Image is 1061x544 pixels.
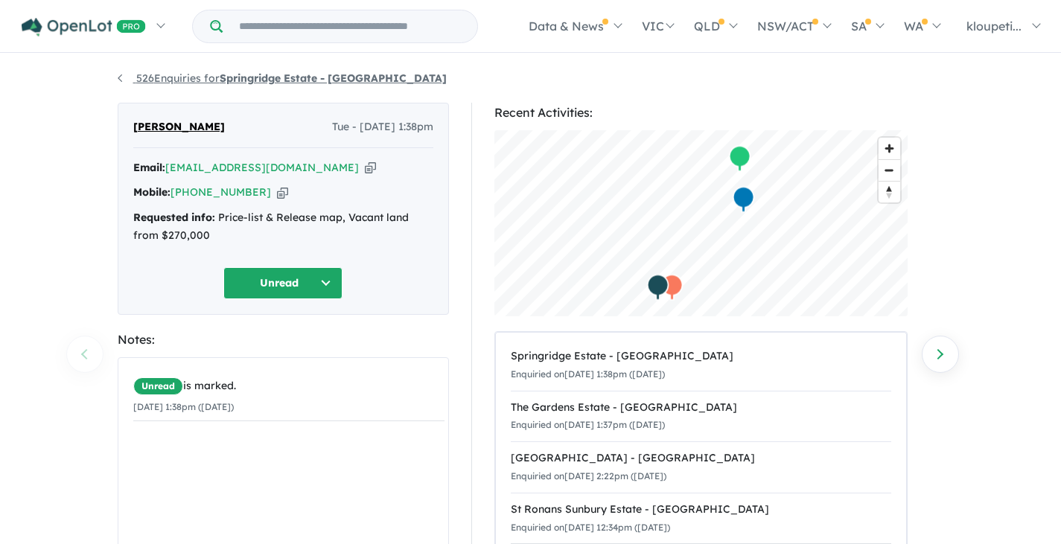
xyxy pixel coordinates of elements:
[133,209,433,245] div: Price-list & Release map, Vacant land from $270,000
[660,274,683,301] div: Map marker
[511,340,891,391] a: Springridge Estate - [GEOGRAPHIC_DATA]Enquiried on[DATE] 1:38pm ([DATE])
[511,449,891,467] div: [GEOGRAPHIC_DATA] - [GEOGRAPHIC_DATA]
[966,19,1022,33] span: kloupeti...
[133,377,445,395] div: is marked.
[879,138,900,159] button: Zoom in
[277,185,288,200] button: Copy
[879,160,900,181] span: Zoom out
[133,118,225,136] span: [PERSON_NAME]
[118,70,944,88] nav: breadcrumb
[879,159,900,181] button: Zoom out
[879,182,900,202] span: Reset bearing to north
[332,118,433,136] span: Tue - [DATE] 1:38pm
[165,161,359,174] a: [EMAIL_ADDRESS][DOMAIN_NAME]
[879,181,900,202] button: Reset bearing to north
[494,103,908,123] div: Recent Activities:
[732,186,754,214] div: Map marker
[511,470,666,481] small: Enquiried on [DATE] 2:22pm ([DATE])
[220,71,447,85] strong: Springridge Estate - [GEOGRAPHIC_DATA]
[22,18,146,36] img: Openlot PRO Logo White
[133,377,183,395] span: Unread
[511,348,891,365] div: Springridge Estate - [GEOGRAPHIC_DATA]
[223,267,342,299] button: Unread
[133,211,215,224] strong: Requested info:
[511,399,891,417] div: The Gardens Estate - [GEOGRAPHIC_DATA]
[133,401,234,412] small: [DATE] 1:38pm ([DATE])
[171,185,271,199] a: [PHONE_NUMBER]
[511,441,891,493] a: [GEOGRAPHIC_DATA] - [GEOGRAPHIC_DATA]Enquiried on[DATE] 2:22pm ([DATE])
[226,10,474,42] input: Try estate name, suburb, builder or developer
[118,71,447,85] a: 526Enquiries forSpringridge Estate - [GEOGRAPHIC_DATA]
[494,130,908,316] canvas: Map
[646,274,669,301] div: Map marker
[133,185,171,199] strong: Mobile:
[511,391,891,443] a: The Gardens Estate - [GEOGRAPHIC_DATA]Enquiried on[DATE] 1:37pm ([DATE])
[728,145,751,173] div: Map marker
[511,368,665,380] small: Enquiried on [DATE] 1:38pm ([DATE])
[118,330,449,350] div: Notes:
[511,419,665,430] small: Enquiried on [DATE] 1:37pm ([DATE])
[365,160,376,176] button: Copy
[511,501,891,519] div: St Ronans Sunbury Estate - [GEOGRAPHIC_DATA]
[511,522,670,533] small: Enquiried on [DATE] 12:34pm ([DATE])
[133,161,165,174] strong: Email:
